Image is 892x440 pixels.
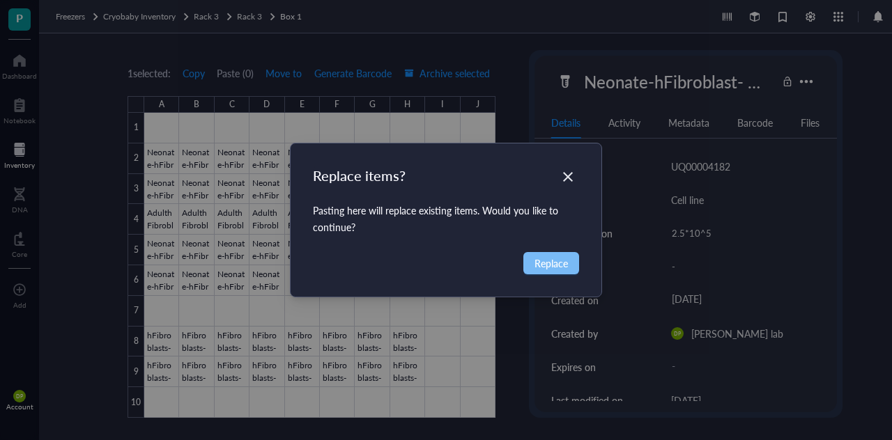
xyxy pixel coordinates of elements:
[557,166,579,188] button: Close
[557,168,579,185] span: Close
[523,252,579,274] button: Replace
[313,166,579,185] div: Replace items?
[535,256,568,271] span: Replace
[313,202,579,235] div: Pasting here will replace existing items. Would you like to continue?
